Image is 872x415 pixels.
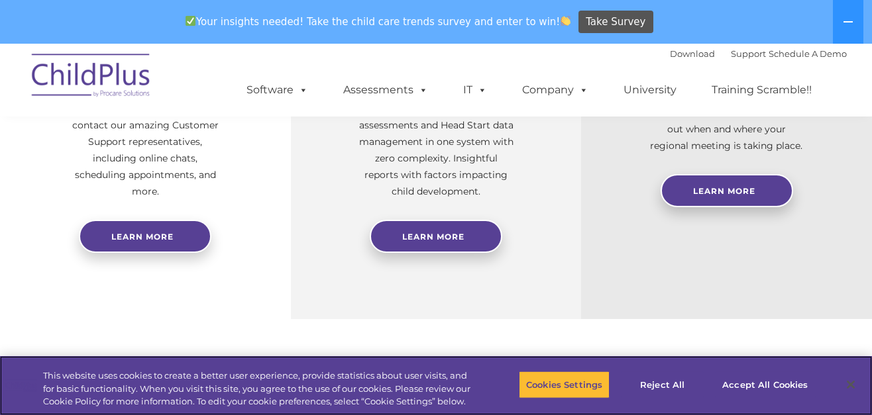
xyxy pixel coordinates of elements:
[670,48,847,59] font: |
[578,11,653,34] a: Take Survey
[186,16,195,26] img: ✅
[43,369,480,408] div: This website uses cookies to create a better user experience, provide statistics about user visit...
[509,77,602,103] a: Company
[330,77,441,103] a: Assessments
[561,16,571,26] img: 👏
[769,48,847,59] a: Schedule A Demo
[836,370,865,399] button: Close
[610,77,690,103] a: University
[715,371,815,398] button: Accept All Cookies
[519,371,610,398] button: Cookies Settings
[370,220,502,253] a: Learn More
[621,371,704,398] button: Reject All
[450,77,500,103] a: IT
[731,48,766,59] a: Support
[357,101,516,200] p: Experience and analyze child assessments and Head Start data management in one system with zero c...
[79,220,211,253] a: Learn more
[698,77,825,103] a: Training Scramble!!
[670,48,715,59] a: Download
[233,77,321,103] a: Software
[184,87,225,97] span: Last name
[402,232,464,242] span: Learn More
[184,142,241,152] span: Phone number
[586,11,645,34] span: Take Survey
[661,174,793,207] a: Learn More
[25,44,158,111] img: ChildPlus by Procare Solutions
[693,186,755,196] span: Learn More
[66,84,225,200] p: Need help with ChildPlus? We offer many convenient ways to contact our amazing Customer Support r...
[180,9,576,34] span: Your insights needed! Take the child care trends survey and enter to win!
[111,232,174,242] span: Learn more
